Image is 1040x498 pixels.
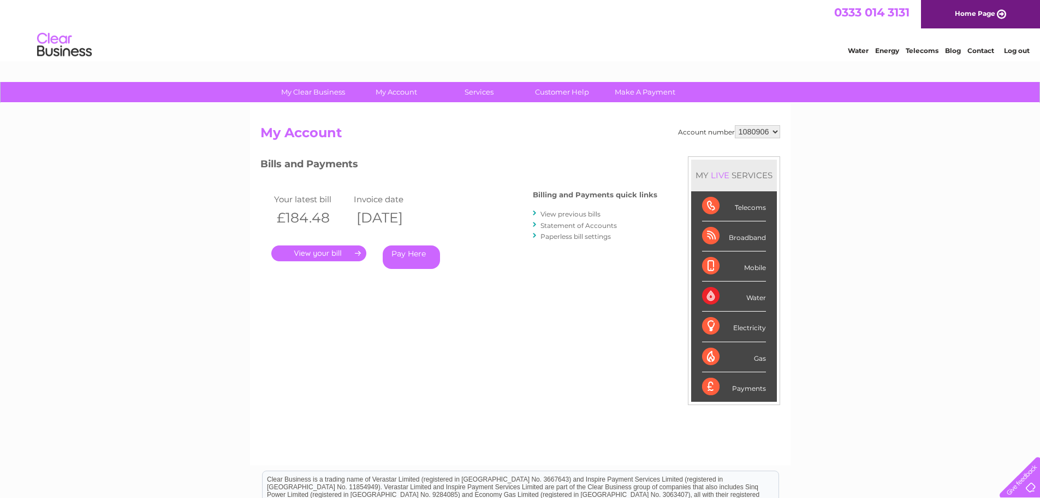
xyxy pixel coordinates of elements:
[702,312,766,342] div: Electricity
[600,82,690,102] a: Make A Payment
[351,207,431,229] th: [DATE]
[517,82,607,102] a: Customer Help
[540,221,617,230] a: Statement of Accounts
[702,372,766,402] div: Payments
[848,46,869,55] a: Water
[702,191,766,221] div: Telecoms
[263,6,778,53] div: Clear Business is a trading name of Verastar Limited (registered in [GEOGRAPHIC_DATA] No. 3667643...
[351,82,441,102] a: My Account
[702,282,766,312] div: Water
[260,125,780,146] h2: My Account
[271,207,351,229] th: £184.48
[533,191,657,199] h4: Billing and Payments quick links
[271,192,351,207] td: Your latest bill
[351,192,431,207] td: Invoice date
[37,28,92,62] img: logo.png
[540,232,611,241] a: Paperless bill settings
[691,160,777,191] div: MY SERVICES
[945,46,961,55] a: Blog
[967,46,994,55] a: Contact
[906,46,938,55] a: Telecoms
[709,170,732,180] div: LIVE
[383,245,440,269] a: Pay Here
[1004,46,1030,55] a: Log out
[268,82,358,102] a: My Clear Business
[834,5,910,19] a: 0333 014 3131
[678,125,780,138] div: Account number
[271,245,366,261] a: .
[540,210,601,218] a: View previous bills
[260,156,657,175] h3: Bills and Payments
[702,221,766,251] div: Broadband
[702,251,766,282] div: Mobile
[875,46,899,55] a: Energy
[702,342,766,372] div: Gas
[434,82,524,102] a: Services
